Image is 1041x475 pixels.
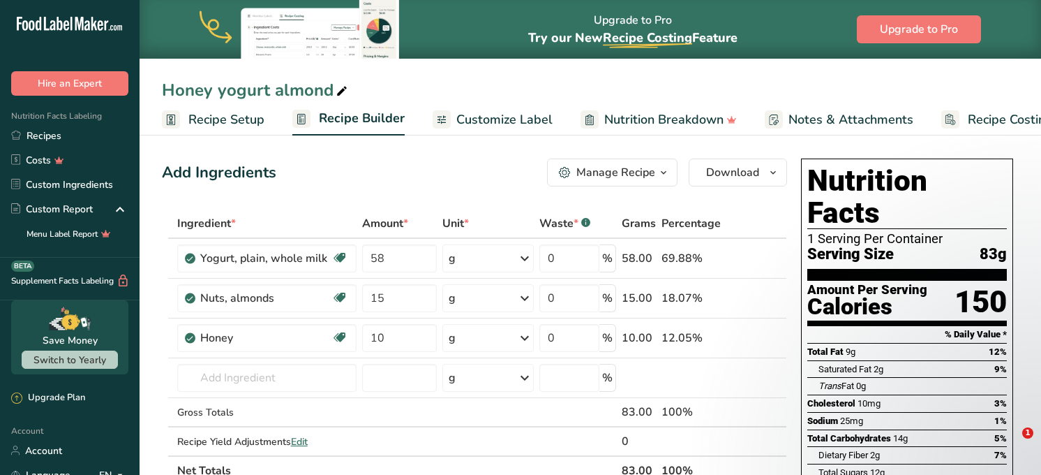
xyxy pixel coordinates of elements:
[807,165,1007,229] h1: Nutrition Facts
[818,450,868,460] span: Dietary Fiber
[765,104,913,136] a: Notes & Attachments
[177,215,236,232] span: Ingredient
[200,330,331,346] div: Honey
[456,110,553,129] span: Customize Label
[319,109,405,128] span: Recipe Builder
[622,330,656,346] div: 10.00
[11,202,93,217] div: Custom Report
[292,103,405,136] a: Recipe Builder
[706,164,759,181] span: Download
[449,370,456,386] div: g
[22,351,118,369] button: Switch to Yearly
[442,215,469,232] span: Unit
[449,250,456,267] div: g
[604,110,724,129] span: Nutrition Breakdown
[893,433,908,444] span: 14g
[661,330,721,346] div: 12.05%
[200,290,331,307] div: Nuts, almonds
[11,71,128,96] button: Hire an Expert
[177,405,357,420] div: Gross Totals
[539,215,590,232] div: Waste
[622,404,656,421] div: 83.00
[200,250,331,267] div: Yogurt, plain, whole milk
[433,104,553,136] a: Customize Label
[33,353,106,367] span: Switch to Yearly
[528,29,737,46] span: Try our New Feature
[661,215,721,232] span: Percentage
[11,261,34,272] div: BETA
[807,232,1007,246] div: 1 Serving Per Container
[788,110,913,129] span: Notes & Attachments
[807,297,927,317] div: Calories
[807,433,891,444] span: Total Carbohydrates
[880,21,958,38] span: Upgrade to Pro
[689,159,787,187] button: Download
[994,427,1027,461] iframe: Intercom live chat
[11,391,85,405] div: Upgrade Plan
[162,78,350,103] div: Honey yogurt almond
[807,284,927,297] div: Amount Per Serving
[622,250,656,267] div: 58.00
[661,250,721,267] div: 69.88%
[857,15,981,43] button: Upgrade to Pro
[362,215,408,232] span: Amount
[622,433,656,450] div: 0
[291,435,308,448] span: Edit
[528,1,737,59] div: Upgrade to Pro
[162,161,276,184] div: Add Ingredients
[43,333,98,348] div: Save Money
[622,290,656,307] div: 15.00
[162,104,264,136] a: Recipe Setup
[603,29,692,46] span: Recipe Costing
[980,246,1007,263] span: 83g
[188,110,264,129] span: Recipe Setup
[449,290,456,307] div: g
[870,450,880,460] span: 2g
[581,104,737,136] a: Nutrition Breakdown
[622,215,656,232] span: Grams
[661,290,721,307] div: 18.07%
[1022,427,1033,439] span: 1
[177,434,357,449] div: Recipe Yield Adjustments
[807,246,894,263] span: Serving Size
[661,404,721,421] div: 100%
[177,364,357,392] input: Add Ingredient
[576,164,655,181] div: Manage Recipe
[449,330,456,346] div: g
[547,159,677,187] button: Manage Recipe
[954,284,1007,321] div: 150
